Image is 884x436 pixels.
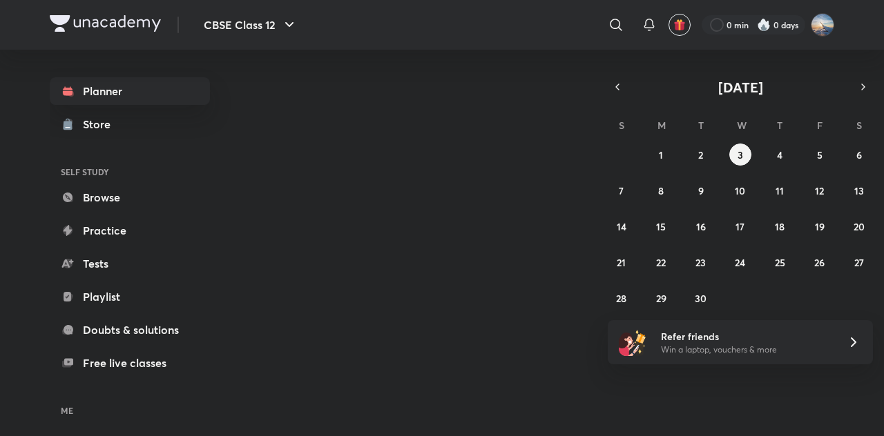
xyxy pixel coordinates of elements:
button: September 3, 2025 [729,143,751,166]
abbr: September 13, 2025 [854,184,864,197]
button: September 5, 2025 [809,143,831,166]
img: avatar [673,19,686,31]
button: September 14, 2025 [611,215,633,237]
button: September 7, 2025 [611,179,633,201]
a: Browse [50,184,210,211]
abbr: September 14, 2025 [617,220,626,233]
button: September 10, 2025 [729,179,751,201]
a: Company Logo [50,15,161,35]
h6: Refer friends [661,329,831,344]
img: Company Logo [50,15,161,32]
a: Planner [50,77,210,105]
abbr: September 26, 2025 [814,256,825,269]
abbr: September 7, 2025 [619,184,624,197]
abbr: September 5, 2025 [817,148,823,161]
abbr: September 1, 2025 [659,148,663,161]
button: September 8, 2025 [650,179,672,201]
abbr: September 29, 2025 [656,292,666,305]
button: September 17, 2025 [729,215,751,237]
button: September 9, 2025 [690,179,712,201]
button: September 11, 2025 [769,179,791,201]
abbr: September 24, 2025 [735,256,745,269]
abbr: September 21, 2025 [617,256,626,269]
abbr: Thursday [777,119,782,132]
abbr: September 4, 2025 [777,148,782,161]
a: Tests [50,250,210,277]
abbr: September 10, 2025 [735,184,745,197]
abbr: September 2, 2025 [698,148,703,161]
abbr: September 28, 2025 [616,292,626,305]
a: Store [50,110,210,138]
div: Store [83,116,119,132]
button: September 1, 2025 [650,143,672,166]
abbr: September 25, 2025 [775,256,785,269]
a: Practice [50,217,210,244]
abbr: September 23, 2025 [695,256,706,269]
h6: ME [50,399,210,422]
button: [DATE] [627,77,854,97]
a: Doubts & solutions [50,316,210,344]
abbr: September 15, 2025 [656,220,666,233]
button: September 27, 2025 [848,251,870,273]
button: September 28, 2025 [611,287,633,309]
abbr: Wednesday [737,119,747,132]
button: September 23, 2025 [690,251,712,273]
abbr: September 20, 2025 [854,220,865,233]
abbr: September 22, 2025 [656,256,666,269]
button: September 21, 2025 [611,251,633,273]
button: CBSE Class 12 [195,11,306,39]
img: streak [757,18,771,32]
abbr: September 12, 2025 [815,184,824,197]
abbr: Friday [817,119,823,132]
button: September 22, 2025 [650,251,672,273]
abbr: September 11, 2025 [776,184,784,197]
abbr: September 6, 2025 [856,148,862,161]
abbr: September 17, 2025 [736,220,744,233]
button: September 12, 2025 [809,179,831,201]
button: September 30, 2025 [690,287,712,309]
a: Playlist [50,283,210,310]
img: Arihant kumar [811,13,834,37]
button: September 26, 2025 [809,251,831,273]
button: September 24, 2025 [729,251,751,273]
abbr: September 16, 2025 [696,220,706,233]
button: September 6, 2025 [848,143,870,166]
abbr: Saturday [856,119,862,132]
button: September 13, 2025 [848,179,870,201]
abbr: September 27, 2025 [854,256,864,269]
img: referral [619,328,646,356]
abbr: September 30, 2025 [695,292,707,305]
span: [DATE] [718,78,763,97]
p: Win a laptop, vouchers & more [661,344,831,356]
button: September 16, 2025 [690,215,712,237]
abbr: Sunday [619,119,624,132]
button: September 25, 2025 [769,251,791,273]
a: Free live classes [50,349,210,377]
button: September 20, 2025 [848,215,870,237]
abbr: Tuesday [698,119,704,132]
button: September 15, 2025 [650,215,672,237]
abbr: September 18, 2025 [775,220,785,233]
abbr: September 8, 2025 [658,184,664,197]
button: September 29, 2025 [650,287,672,309]
h6: SELF STUDY [50,160,210,184]
button: avatar [669,14,691,36]
button: September 4, 2025 [769,143,791,166]
abbr: Monday [657,119,666,132]
abbr: September 9, 2025 [698,184,704,197]
button: September 2, 2025 [690,143,712,166]
button: September 18, 2025 [769,215,791,237]
abbr: September 19, 2025 [815,220,825,233]
button: September 19, 2025 [809,215,831,237]
abbr: September 3, 2025 [738,148,743,161]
